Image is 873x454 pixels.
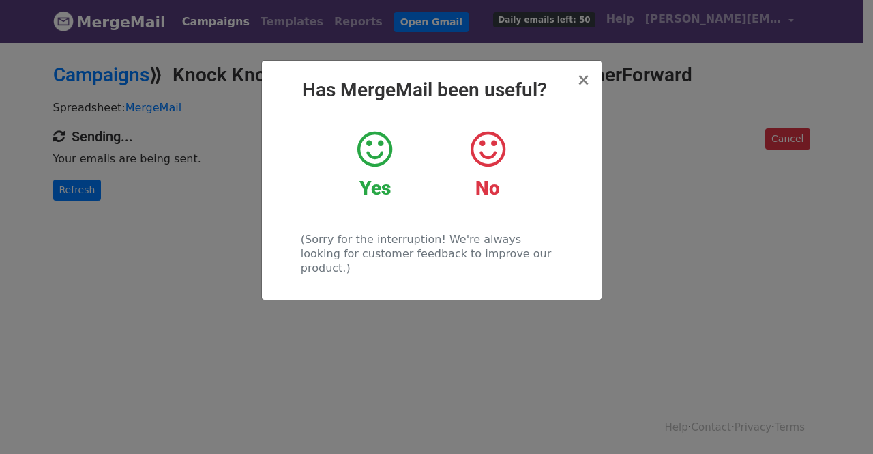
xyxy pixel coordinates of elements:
[441,129,533,200] a: No
[359,177,391,199] strong: Yes
[475,177,500,199] strong: No
[301,232,562,275] p: (Sorry for the interruption! We're always looking for customer feedback to improve our product.)
[576,70,590,89] span: ×
[273,79,591,102] h2: Has MergeMail been useful?
[329,129,421,200] a: Yes
[576,72,590,88] button: Close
